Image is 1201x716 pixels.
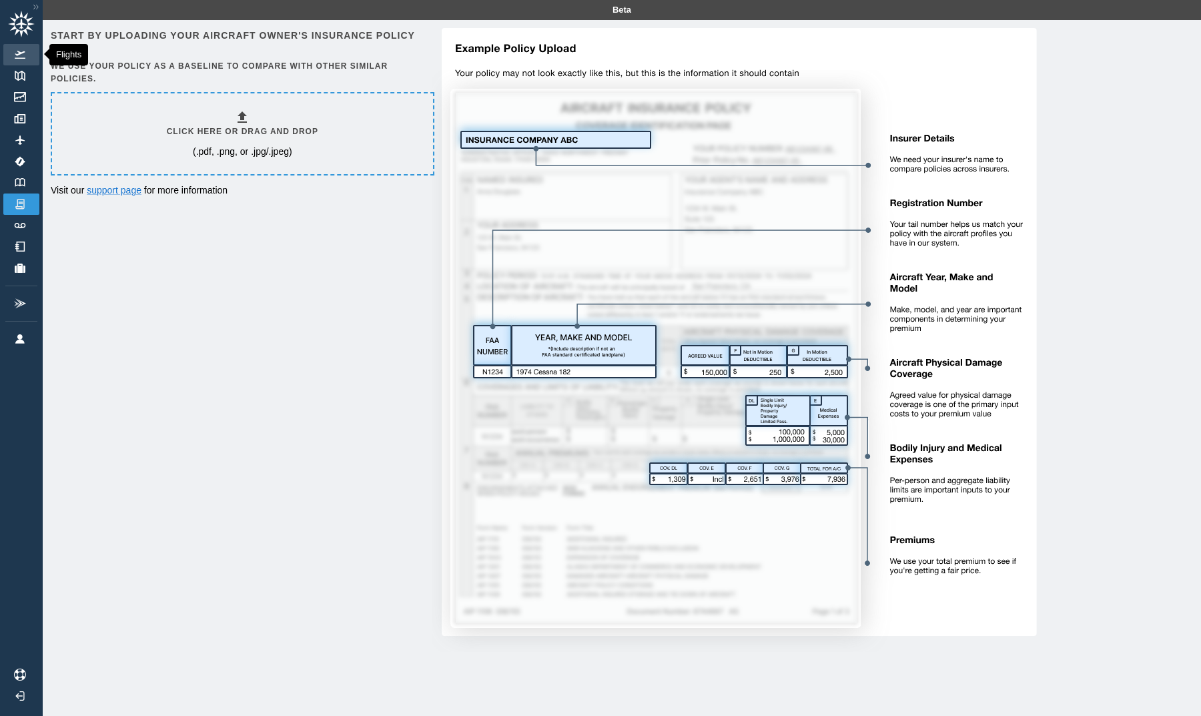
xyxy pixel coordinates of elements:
[51,28,432,43] h6: Start by uploading your aircraft owner's insurance policy
[51,184,432,197] p: Visit our for more information
[51,60,432,85] h6: We use your policy as a baseline to compare with other similar policies.
[432,28,1037,652] img: policy-upload-example-5e420760c1425035513a.svg
[193,145,292,158] p: (.pdf, .png, or .jpg/.jpeg)
[167,125,318,138] h6: Click here or drag and drop
[87,185,141,196] a: support page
